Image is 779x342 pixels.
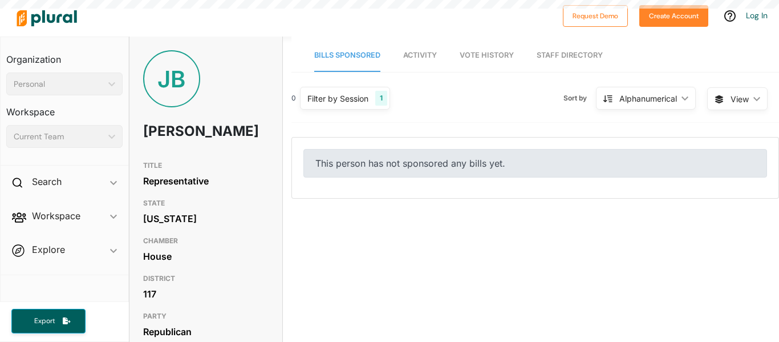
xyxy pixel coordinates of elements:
a: Create Account [639,9,708,21]
div: House [143,248,269,265]
h3: Organization [6,43,123,68]
button: Create Account [639,5,708,27]
div: Representative [143,172,269,190]
span: Vote History [460,51,514,59]
h2: Search [32,175,62,188]
div: [US_STATE] [143,210,269,227]
h3: TITLE [143,159,269,172]
div: JB [143,50,200,107]
span: Bills Sponsored [314,51,380,59]
button: Export [11,309,86,333]
h3: Workspace [6,95,123,120]
a: Vote History [460,39,514,72]
h3: DISTRICT [143,272,269,285]
div: 1 [375,91,387,106]
button: Request Demo [563,5,628,27]
h1: [PERSON_NAME] [143,114,218,148]
span: View [731,93,749,105]
div: 117 [143,285,269,303]
h3: PARTY [143,309,269,323]
a: Request Demo [563,9,628,21]
div: This person has not sponsored any bills yet. [303,149,767,178]
div: Filter by Session [307,92,368,104]
div: Personal [14,78,104,90]
span: Export [26,316,63,326]
span: Activity [403,51,437,59]
a: Staff Directory [537,39,603,72]
div: Republican [143,323,269,340]
h3: CHAMBER [143,234,269,248]
h3: STATE [143,196,269,210]
div: 0 [291,93,296,103]
a: Bills Sponsored [314,39,380,72]
div: Alphanumerical [619,92,677,104]
a: Log In [746,10,768,21]
div: Current Team [14,131,104,143]
a: Activity [403,39,437,72]
span: Sort by [563,93,596,103]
